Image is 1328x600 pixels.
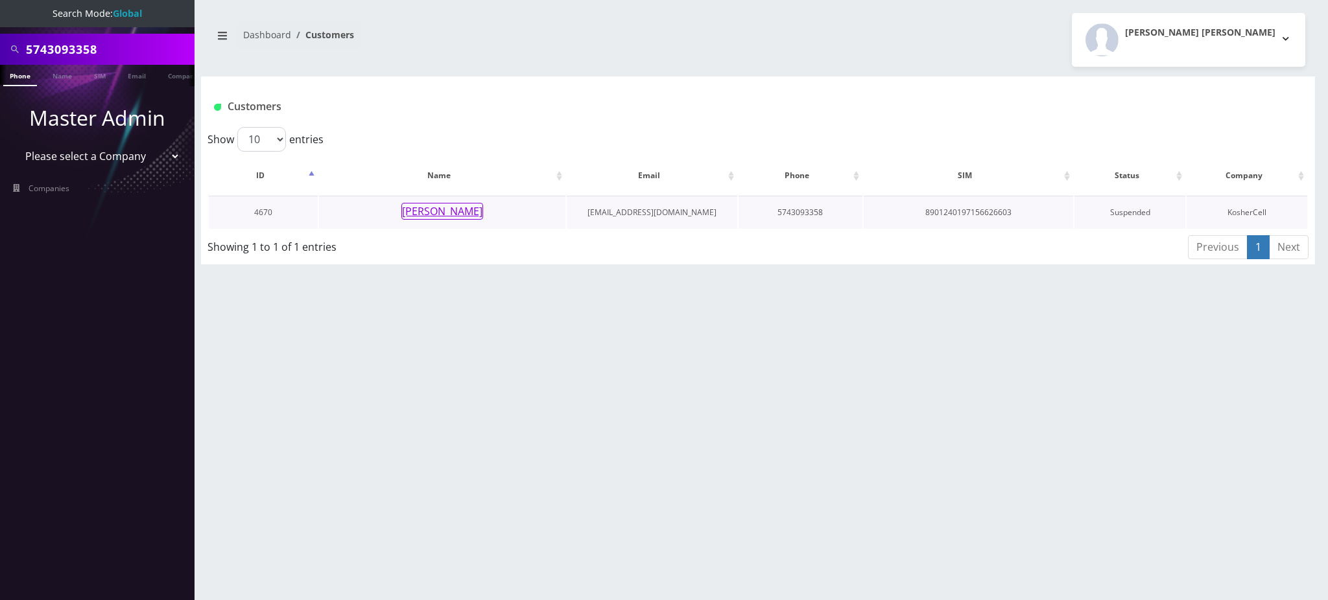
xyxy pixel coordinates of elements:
[209,196,318,229] td: 4670
[1074,157,1185,194] th: Status: activate to sort column ascending
[3,65,37,86] a: Phone
[739,157,862,194] th: Phone: activate to sort column ascending
[211,21,748,58] nav: breadcrumb
[1188,235,1248,259] a: Previous
[161,65,205,85] a: Company
[113,7,142,19] strong: Global
[401,203,483,220] button: [PERSON_NAME]
[46,65,78,85] a: Name
[1187,157,1307,194] th: Company: activate to sort column ascending
[1247,235,1270,259] a: 1
[1074,196,1185,229] td: Suspended
[207,234,657,255] div: Showing 1 to 1 of 1 entries
[567,157,737,194] th: Email: activate to sort column ascending
[88,65,112,85] a: SIM
[214,100,1117,113] h1: Customers
[291,28,354,41] li: Customers
[1187,196,1307,229] td: KosherCell
[1072,13,1305,67] button: [PERSON_NAME] [PERSON_NAME]
[1269,235,1309,259] a: Next
[26,37,191,62] input: Search All Companies
[864,157,1074,194] th: SIM: activate to sort column ascending
[207,127,324,152] label: Show entries
[209,157,318,194] th: ID: activate to sort column descending
[121,65,152,85] a: Email
[1125,27,1275,38] h2: [PERSON_NAME] [PERSON_NAME]
[243,29,291,41] a: Dashboard
[864,196,1074,229] td: 8901240197156626603
[53,7,142,19] span: Search Mode:
[319,157,565,194] th: Name: activate to sort column ascending
[237,127,286,152] select: Showentries
[567,196,737,229] td: [EMAIL_ADDRESS][DOMAIN_NAME]
[739,196,862,229] td: 5743093358
[29,183,69,194] span: Companies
